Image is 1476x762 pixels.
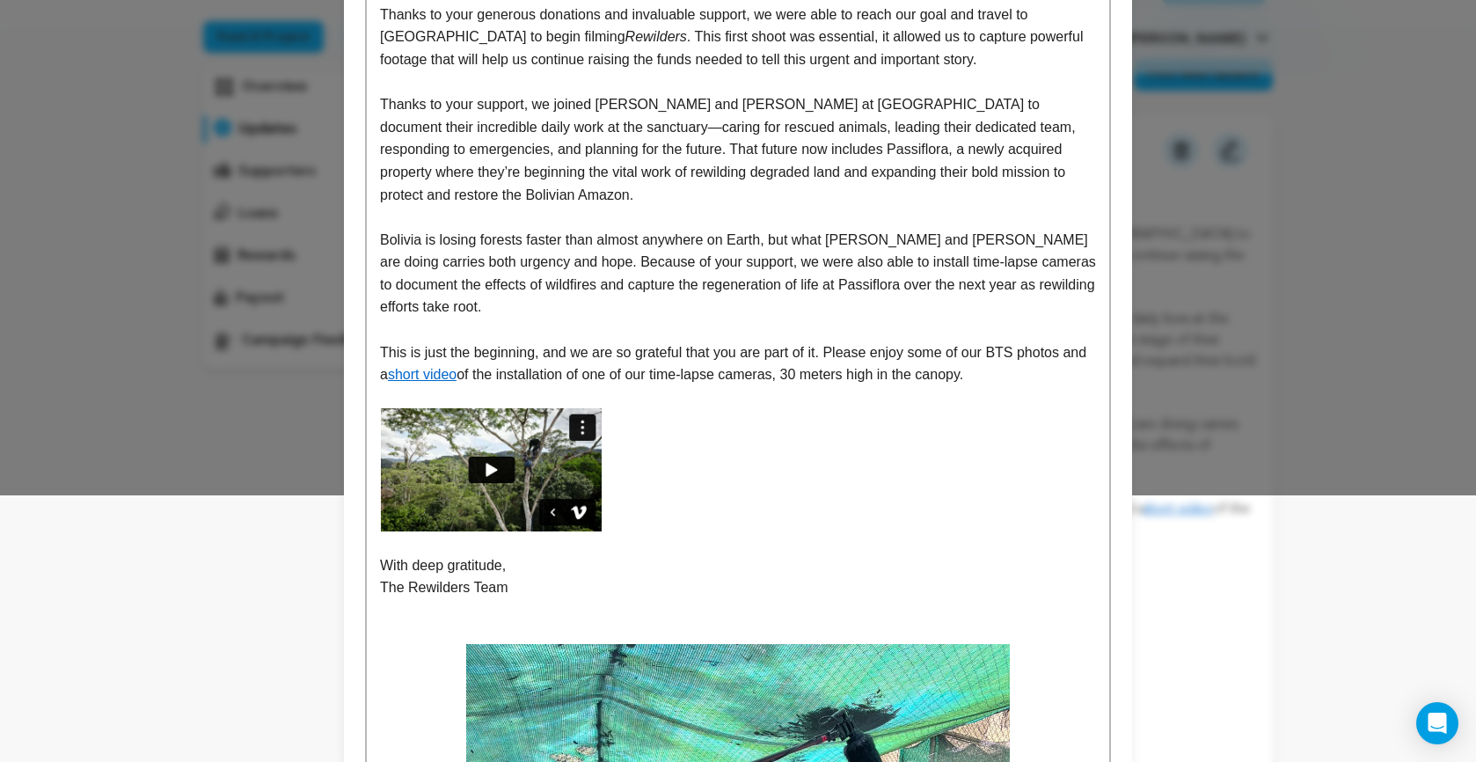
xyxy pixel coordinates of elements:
em: Rewilders [625,29,687,44]
div: Open Intercom Messenger [1416,702,1458,744]
p: Thanks to your support, we joined [PERSON_NAME] and [PERSON_NAME] at [GEOGRAPHIC_DATA] to documen... [380,93,1096,206]
a: short video [388,367,457,382]
p: With deep gratitude, [380,554,1096,577]
p: Thanks to your generous donations and invaluable support, we were able to reach our goal and trav... [380,4,1096,71]
p: This is just the beginning, and we are so grateful that you are part of it. Please enjoy some of ... [380,341,1096,386]
p: Bolivia is losing forests faster than almost anywhere on Earth, but what [PERSON_NAME] and [PERSO... [380,229,1096,319]
img: 1755797330-Tikee%20Video.png [380,408,602,531]
p: The Rewilders Team [380,576,1096,599]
